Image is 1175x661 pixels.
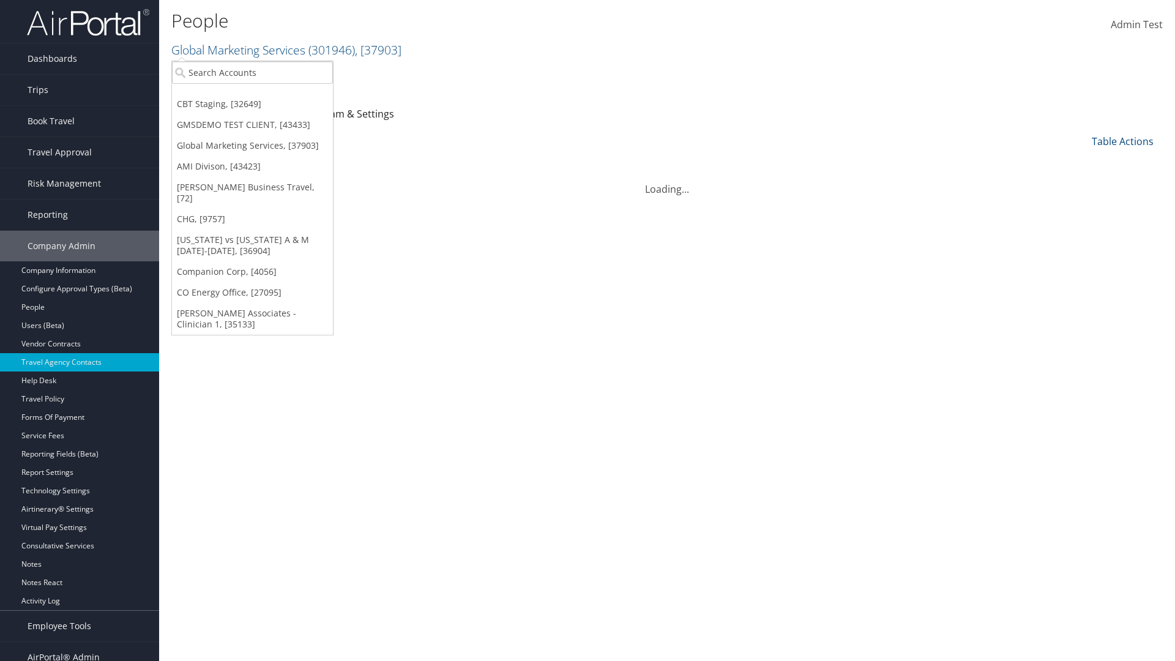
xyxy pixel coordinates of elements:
span: Book Travel [28,106,75,136]
input: Search Accounts [172,61,333,84]
a: Global Marketing Services, [37903] [172,135,333,156]
a: Table Actions [1092,135,1154,148]
a: CBT Staging, [32649] [172,94,333,114]
a: [PERSON_NAME] Associates - Clinician 1, [35133] [172,303,333,335]
span: , [ 37903 ] [355,42,401,58]
a: GMSDEMO TEST CLIENT, [43433] [172,114,333,135]
a: Admin Test [1111,6,1163,44]
div: Loading... [171,167,1163,196]
a: AMI Divison, [43423] [172,156,333,177]
span: Admin Test [1111,18,1163,31]
span: Employee Tools [28,611,91,641]
a: CHG, [9757] [172,209,333,230]
span: ( 301946 ) [308,42,355,58]
span: Company Admin [28,231,95,261]
a: [PERSON_NAME] Business Travel, [72] [172,177,333,209]
span: Reporting [28,200,68,230]
span: Travel Approval [28,137,92,168]
span: Risk Management [28,168,101,199]
a: CO Energy Office, [27095] [172,282,333,303]
a: Team & Settings [319,107,394,121]
img: airportal-logo.png [27,8,149,37]
a: Companion Corp, [4056] [172,261,333,282]
span: Trips [28,75,48,105]
h1: People [171,8,832,34]
a: [US_STATE] vs [US_STATE] A & M [DATE]-[DATE], [36904] [172,230,333,261]
span: Dashboards [28,43,77,74]
a: Global Marketing Services [171,42,401,58]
